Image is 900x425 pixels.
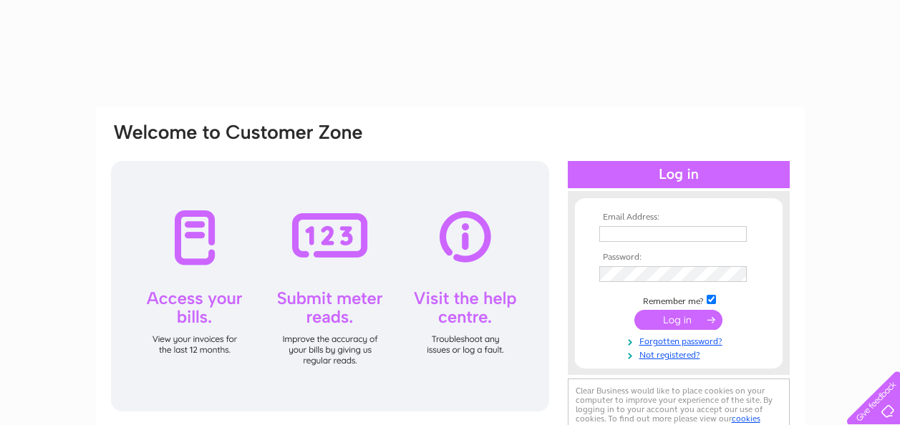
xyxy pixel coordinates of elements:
[596,293,762,307] td: Remember me?
[596,212,762,223] th: Email Address:
[599,333,762,347] a: Forgotten password?
[596,253,762,263] th: Password:
[634,310,722,330] input: Submit
[599,347,762,361] a: Not registered?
